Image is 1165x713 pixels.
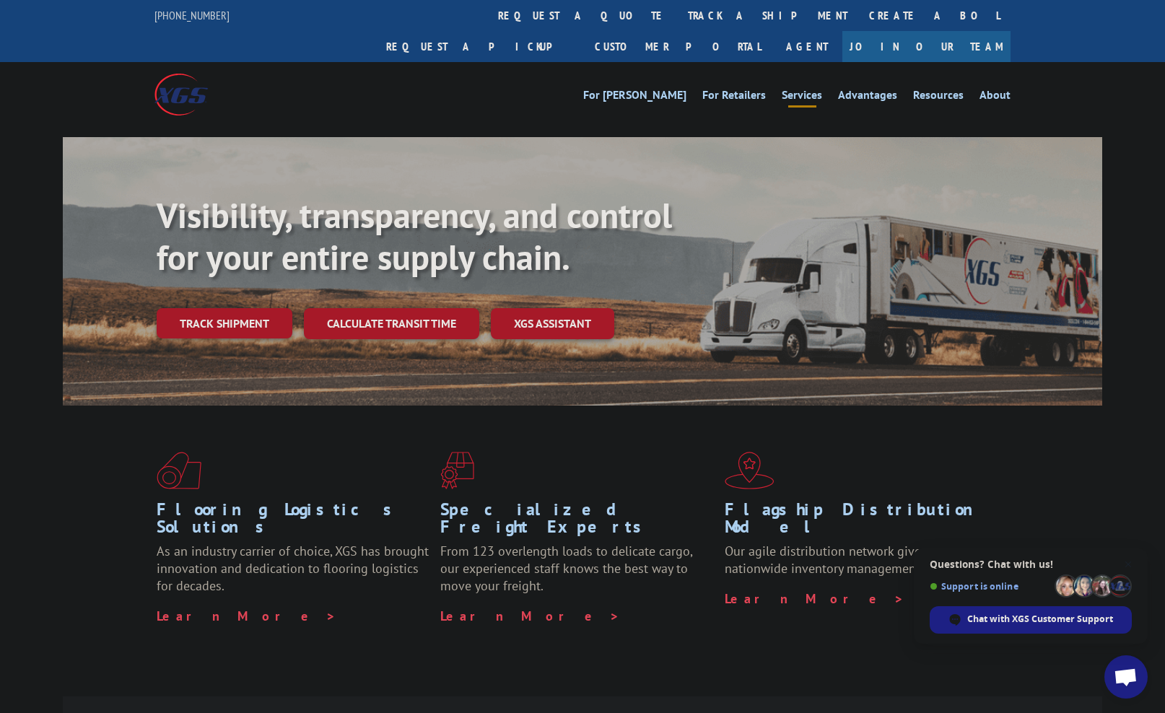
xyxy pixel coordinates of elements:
[913,89,964,105] a: Resources
[838,89,897,105] a: Advantages
[375,31,584,62] a: Request a pickup
[157,193,672,279] b: Visibility, transparency, and control for your entire supply chain.
[782,89,822,105] a: Services
[930,606,1132,634] div: Chat with XGS Customer Support
[930,559,1132,570] span: Questions? Chat with us!
[583,89,686,105] a: For [PERSON_NAME]
[1120,556,1137,573] span: Close chat
[440,543,713,607] p: From 123 overlength loads to delicate cargo, our experienced staff knows the best way to move you...
[967,613,1113,626] span: Chat with XGS Customer Support
[440,452,474,489] img: xgs-icon-focused-on-flooring-red
[157,543,429,594] span: As an industry carrier of choice, XGS has brought innovation and dedication to flooring logistics...
[772,31,842,62] a: Agent
[491,308,614,339] a: XGS ASSISTANT
[440,608,620,624] a: Learn More >
[725,590,904,607] a: Learn More >
[440,501,713,543] h1: Specialized Freight Experts
[304,308,479,339] a: Calculate transit time
[157,501,429,543] h1: Flooring Logistics Solutions
[930,581,1051,592] span: Support is online
[725,543,990,577] span: Our agile distribution network gives you nationwide inventory management on demand.
[157,608,336,624] a: Learn More >
[725,452,775,489] img: xgs-icon-flagship-distribution-model-red
[842,31,1011,62] a: Join Our Team
[979,89,1011,105] a: About
[725,501,998,543] h1: Flagship Distribution Model
[1104,655,1148,699] div: Open chat
[584,31,772,62] a: Customer Portal
[154,8,230,22] a: [PHONE_NUMBER]
[702,89,766,105] a: For Retailers
[157,452,201,489] img: xgs-icon-total-supply-chain-intelligence-red
[157,308,292,338] a: Track shipment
